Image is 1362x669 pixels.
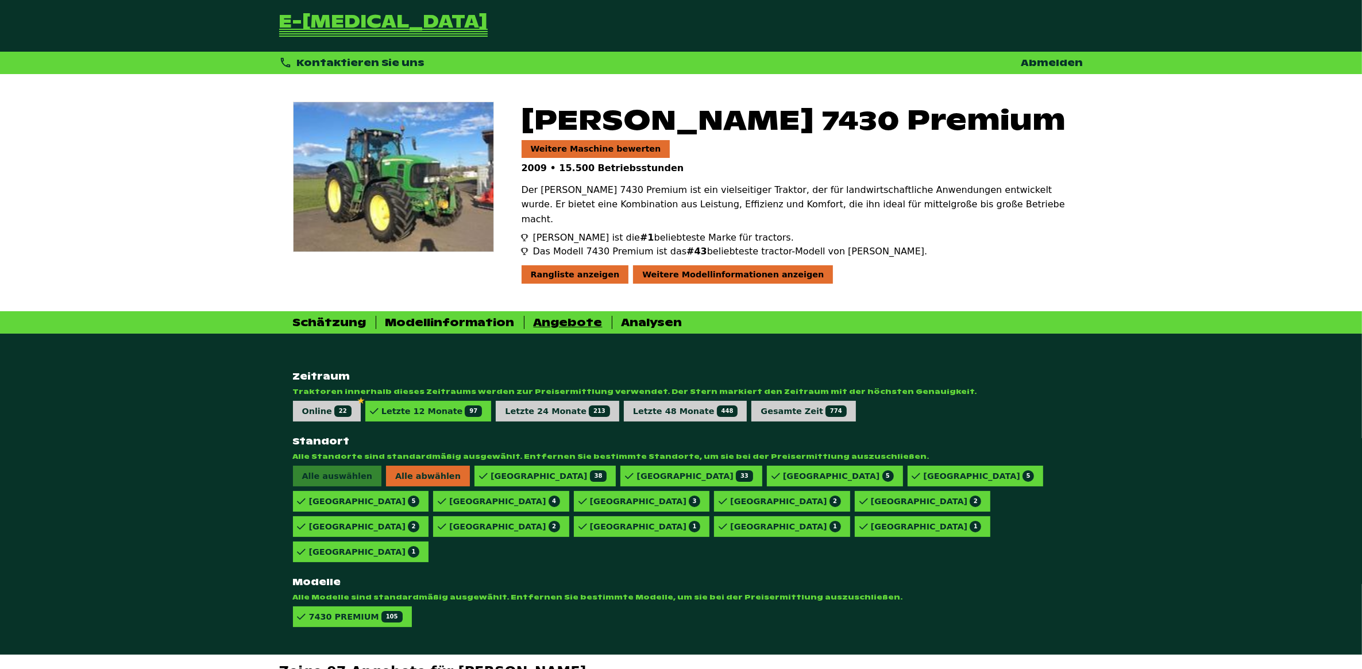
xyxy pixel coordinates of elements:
span: 33 [736,470,753,482]
div: [GEOGRAPHIC_DATA] [309,546,420,558]
div: Online [302,405,352,417]
strong: Standort [293,435,1070,447]
span: 2 [829,496,841,507]
span: #43 [686,246,707,257]
div: [GEOGRAPHIC_DATA] [590,496,701,507]
span: #1 [640,232,654,243]
span: 22 [334,405,352,417]
div: [GEOGRAPHIC_DATA] [924,470,1035,482]
div: Schätzung [293,316,366,329]
span: Alle Standorte sind standardmäßig ausgewählt. Entfernen Sie bestimmte Standorte, um sie bei der P... [293,452,1070,461]
div: [GEOGRAPHIC_DATA] [309,521,420,532]
span: Kontaktieren Sie uns [296,57,425,69]
span: 38 [590,470,607,482]
div: [GEOGRAPHIC_DATA] [590,521,701,532]
span: 97 [465,405,482,417]
span: 1 [408,546,419,558]
div: [GEOGRAPHIC_DATA] [309,496,420,507]
div: [GEOGRAPHIC_DATA] [730,521,841,532]
p: Der [PERSON_NAME] 7430 Premium ist ein vielseitiger Traktor, der für landwirtschaftliche Anwendun... [522,183,1070,227]
span: 5 [882,470,894,482]
span: Traktoren innerhalb dieses Zeitraums werden zur Preisermittlung verwendet. Der Stern markiert den... [293,387,1070,396]
span: 1 [829,521,841,532]
a: Abmelden [1021,57,1083,69]
span: 774 [825,405,847,417]
div: Letzte 12 Monate [381,405,483,417]
div: Angebote [534,316,603,329]
span: 105 [381,611,403,622]
span: 2 [408,521,419,532]
span: 1 [970,521,981,532]
span: 5 [1023,470,1034,482]
div: Gesamte Zeit [761,405,846,417]
span: 2 [970,496,981,507]
strong: Modelle [293,576,1070,588]
strong: Zeitraum [293,370,1070,382]
span: Alle auswählen [293,466,381,486]
div: Letzte 24 Monate [505,405,610,417]
div: [GEOGRAPHIC_DATA] [783,470,894,482]
span: 5 [408,496,419,507]
span: 4 [549,496,560,507]
span: Das Modell 7430 Premium ist das beliebteste tractor-Modell von [PERSON_NAME]. [533,245,928,258]
div: [GEOGRAPHIC_DATA] [871,521,982,532]
div: [GEOGRAPHIC_DATA] [636,470,753,482]
span: 213 [589,405,610,417]
span: 1 [689,521,700,532]
div: [GEOGRAPHIC_DATA] [871,496,982,507]
a: Zurück zur Startseite [279,14,488,38]
div: Rangliste anzeigen [522,265,629,284]
span: 3 [689,496,700,507]
span: 2 [549,521,560,532]
img: John Deere 7430 Premium [294,102,493,252]
div: [GEOGRAPHIC_DATA] [491,470,607,482]
a: Weitere Maschine bewerten [522,140,670,157]
div: [GEOGRAPHIC_DATA] [449,496,560,507]
div: [GEOGRAPHIC_DATA] [449,521,560,532]
span: 448 [717,405,738,417]
div: Modellinformation [385,316,515,329]
div: 7430 PREMIUM [309,611,403,622]
div: [GEOGRAPHIC_DATA] [730,496,841,507]
span: Alle Modelle sind standardmäßig ausgewählt. Entfernen Sie bestimmte Modelle, um sie bei der Preis... [293,593,1070,602]
div: Weitere Modellinformationen anzeigen [633,265,833,284]
div: Kontaktieren Sie uns [279,56,425,69]
span: [PERSON_NAME] ist die beliebteste Marke für tractors. [533,231,794,245]
span: [PERSON_NAME] 7430 Premium [522,102,1066,138]
span: Alle abwählen [386,466,470,486]
div: Analysen [622,316,682,329]
div: Letzte 48 Monate [633,405,738,417]
p: 2009 • 15.500 Betriebsstunden [522,163,1070,173]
